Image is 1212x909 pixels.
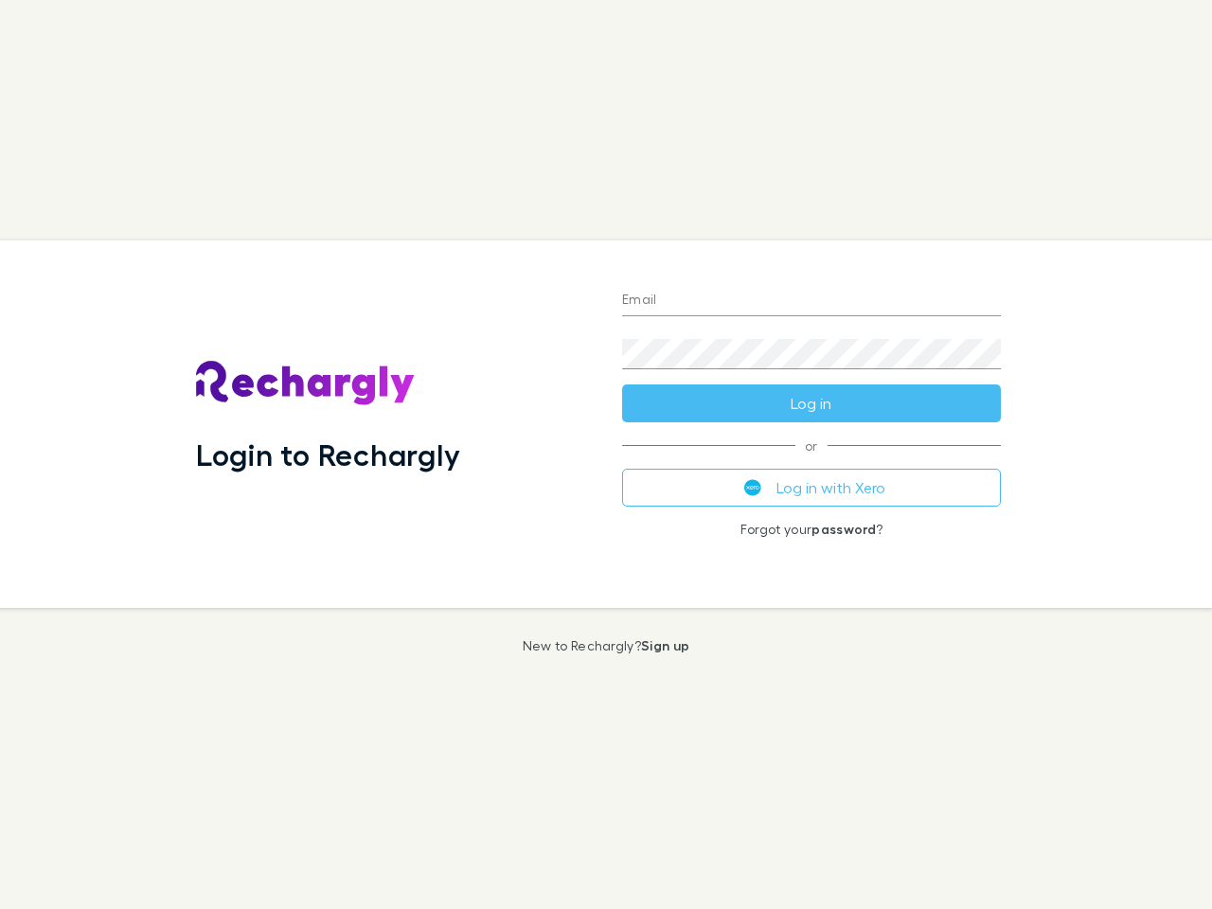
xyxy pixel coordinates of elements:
a: Sign up [641,637,689,653]
a: password [811,521,876,537]
button: Log in with Xero [622,469,1001,507]
p: New to Rechargly? [523,638,690,653]
button: Log in [622,384,1001,422]
img: Xero's logo [744,479,761,496]
span: or [622,445,1001,446]
img: Rechargly's Logo [196,361,416,406]
h1: Login to Rechargly [196,437,460,472]
p: Forgot your ? [622,522,1001,537]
